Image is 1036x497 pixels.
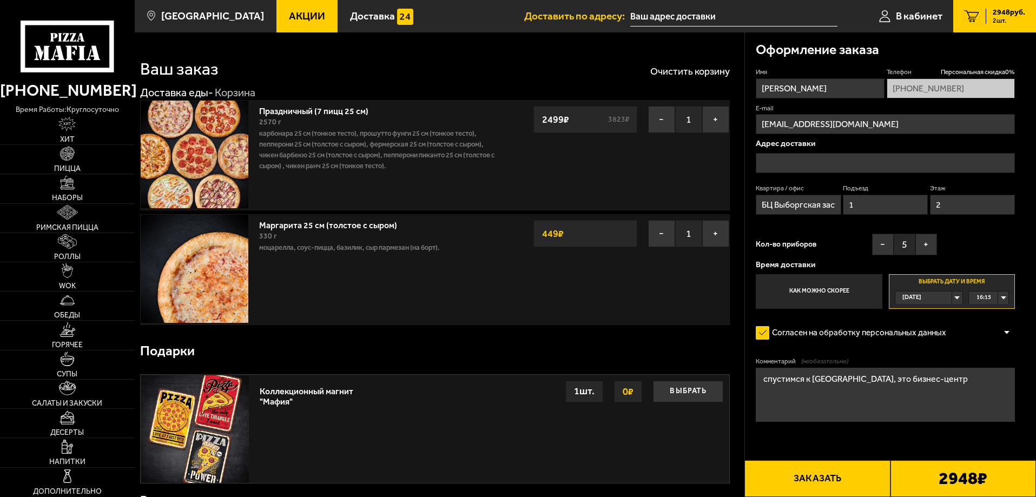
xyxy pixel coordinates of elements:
[260,381,360,407] div: Коллекционный магнит "Мафия"
[60,136,75,143] span: Хит
[33,488,102,495] span: Дополнительно
[565,381,603,402] div: 1 шт.
[902,291,921,304] span: [DATE]
[141,375,729,483] a: Коллекционный магнит "Мафия"Выбрать0₽1шт.
[756,140,1015,148] p: Адрес доставки
[259,217,408,230] a: Маргарита 25 см (толстое с сыром)
[756,78,884,98] input: Имя
[59,282,76,290] span: WOK
[54,312,80,319] span: Обеды
[32,400,102,407] span: Салаты и закуски
[259,231,277,241] span: 330 г
[650,67,730,76] button: Очистить корзину
[675,220,702,247] span: 1
[140,86,213,99] a: Доставка еды-
[140,61,219,78] h1: Ваш заказ
[259,242,499,253] p: моцарелла, соус-пицца, базилик, сыр пармезан (на борт).
[49,458,85,466] span: Напитки
[653,381,723,402] button: Выбрать
[54,253,81,261] span: Роллы
[756,357,1015,366] label: Комментарий
[887,68,1015,77] label: Телефон
[889,274,1015,309] label: Выбрать дату и время
[161,11,264,21] span: [GEOGRAPHIC_DATA]
[930,184,1015,193] label: Этаж
[993,17,1025,24] span: 2 шт.
[675,106,702,133] span: 1
[756,104,1015,113] label: E-mail
[397,9,413,25] img: 15daf4d41897b9f0e9f617042186c801.svg
[939,470,987,487] b: 2948 ₽
[756,322,957,344] label: Согласен на обработку персональных данных
[52,341,83,349] span: Горячее
[915,234,937,255] button: +
[259,117,281,127] span: 2570 г
[606,116,631,123] s: 3823 ₽
[756,43,879,57] h3: Оформление заказа
[756,184,841,193] label: Квартира / офис
[57,370,77,378] span: Супы
[50,429,84,436] span: Десерты
[52,194,83,202] span: Наборы
[756,68,884,77] label: Имя
[976,291,991,304] span: 16:15
[887,78,1015,98] input: +7 (
[744,460,890,497] button: Заказать
[993,9,1025,16] span: 2948 руб.
[756,261,1015,269] p: Время доставки
[941,68,1015,77] span: Персональная скидка 0 %
[756,114,1015,134] input: @
[350,11,395,21] span: Доставка
[872,234,894,255] button: −
[620,381,636,402] strong: 0 ₽
[630,6,837,26] input: Ваш адрес доставки
[894,234,915,255] span: 5
[54,165,81,173] span: Пицца
[648,106,675,133] button: −
[648,220,675,247] button: −
[215,86,255,100] div: Корзина
[801,357,848,366] span: (необязательно)
[259,128,499,171] p: Карбонара 25 см (тонкое тесто), Прошутто Фунги 25 см (тонкое тесто), Пепперони 25 см (толстое с с...
[539,223,566,244] strong: 449 ₽
[140,344,195,358] h3: Подарки
[702,106,729,133] button: +
[756,274,882,309] label: Как можно скорее
[36,224,98,231] span: Римская пицца
[289,11,325,21] span: Акции
[259,103,379,116] a: Праздничный (7 пицц 25 см)
[539,109,572,130] strong: 2499 ₽
[524,11,630,21] span: Доставить по адресу:
[756,241,816,248] span: Кол-во приборов
[896,11,942,21] span: В кабинет
[843,184,928,193] label: Подъезд
[702,220,729,247] button: +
